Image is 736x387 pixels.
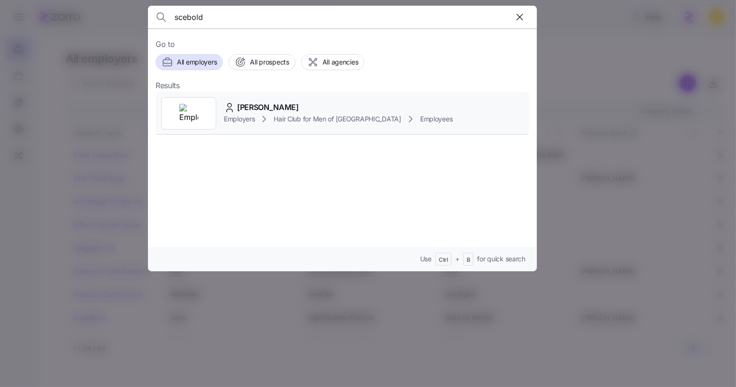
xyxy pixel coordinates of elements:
span: Go to [156,38,529,50]
span: Results [156,80,180,92]
span: + [455,254,460,264]
img: Employer logo [179,104,198,123]
span: All prospects [250,57,289,67]
button: All employers [156,54,223,70]
span: Hair Club for Men of [GEOGRAPHIC_DATA] [274,114,401,124]
span: All employers [177,57,217,67]
span: B [467,256,470,264]
span: [PERSON_NAME] [237,101,299,113]
span: Ctrl [439,256,448,264]
button: All agencies [301,54,365,70]
span: for quick search [477,254,525,264]
span: Employers [224,114,255,124]
button: All prospects [229,54,295,70]
span: Use [420,254,432,264]
span: All agencies [322,57,359,67]
span: Employees [420,114,452,124]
